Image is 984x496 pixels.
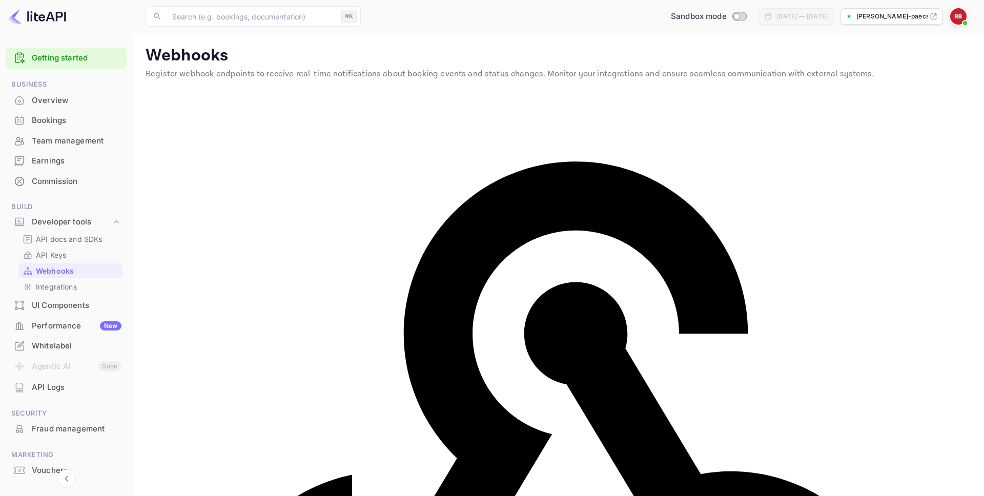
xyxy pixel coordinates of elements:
[6,378,127,398] div: API Logs
[6,91,127,110] a: Overview
[6,296,127,316] div: UI Components
[6,316,127,335] a: PerformanceNew
[6,419,127,438] a: Fraud management
[32,320,121,332] div: Performance
[6,172,127,192] div: Commission
[18,232,122,246] div: API docs and SDKs
[6,151,127,171] div: Earnings
[23,250,118,260] a: API Keys
[6,91,127,111] div: Overview
[32,176,121,188] div: Commission
[18,263,122,278] div: Webhooks
[341,10,357,23] div: ⌘K
[671,11,727,23] span: Sandbox mode
[36,281,77,292] p: Integrations
[6,461,127,481] div: Vouchers
[6,378,127,397] a: API Logs
[6,296,127,315] a: UI Components
[32,135,121,147] div: Team management
[23,234,118,244] a: API docs and SDKs
[667,11,750,23] div: Switch to Production mode
[32,382,121,394] div: API Logs
[6,131,127,151] div: Team management
[100,321,121,330] div: New
[32,52,121,64] a: Getting started
[6,336,127,355] a: Whitelabel
[6,48,127,69] div: Getting started
[146,46,972,66] p: Webhooks
[8,8,66,25] img: LiteAPI logo
[32,155,121,167] div: Earnings
[36,234,102,244] p: API docs and SDKs
[166,6,337,27] input: Search (e.g. bookings, documentation)
[6,172,127,191] a: Commission
[6,449,127,461] span: Marketing
[32,340,121,352] div: Whitelabel
[146,68,972,80] p: Register webhook endpoints to receive real-time notifications about booking events and status cha...
[32,216,111,228] div: Developer tools
[18,279,122,294] div: Integrations
[57,469,76,488] button: Collapse navigation
[776,12,828,21] div: [DATE] — [DATE]
[6,111,127,130] a: Bookings
[36,250,66,260] p: API Keys
[6,151,127,170] a: Earnings
[32,95,121,107] div: Overview
[23,281,118,292] a: Integrations
[6,201,127,213] span: Build
[23,265,118,276] a: Webhooks
[6,336,127,356] div: Whitelabel
[856,12,928,21] p: [PERSON_NAME]-paecs.n...
[6,79,127,90] span: Business
[18,247,122,262] div: API Keys
[6,419,127,439] div: Fraud management
[6,131,127,150] a: Team management
[32,115,121,127] div: Bookings
[6,408,127,419] span: Security
[32,465,121,477] div: Vouchers
[32,423,121,435] div: Fraud management
[32,300,121,312] div: UI Components
[6,213,127,231] div: Developer tools
[950,8,967,25] img: Ryan Borchetta
[6,111,127,131] div: Bookings
[6,316,127,336] div: PerformanceNew
[36,265,74,276] p: Webhooks
[6,461,127,480] a: Vouchers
